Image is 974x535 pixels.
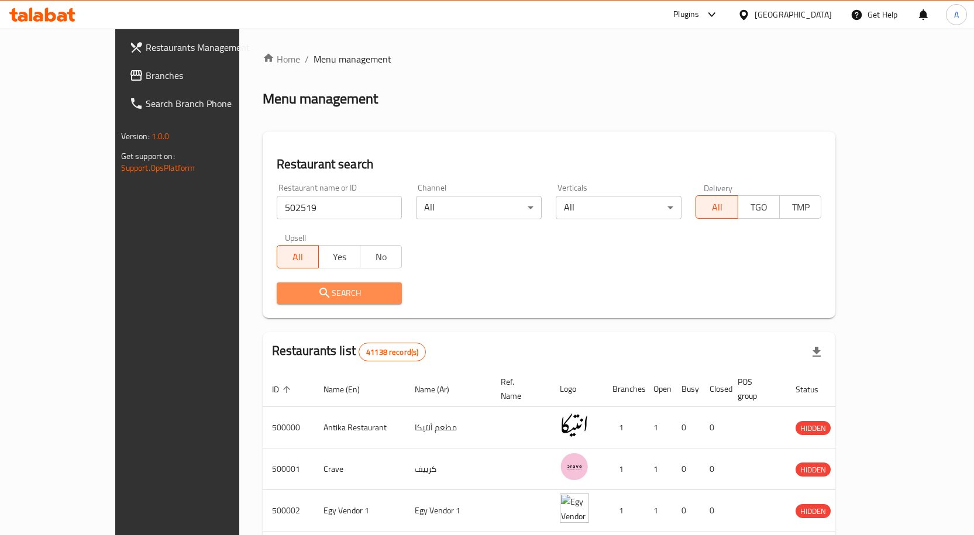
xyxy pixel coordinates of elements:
th: Closed [700,371,728,407]
td: مطعم أنتيكا [405,407,491,448]
a: Branches [120,61,278,89]
div: Total records count [359,343,426,361]
td: 1 [644,448,672,490]
span: All [282,248,314,265]
td: 0 [672,490,700,531]
img: Antika Restaurant [560,410,589,440]
div: HIDDEN [796,421,831,435]
span: Name (Ar) [415,382,464,396]
th: Logo [550,371,603,407]
span: TMP [784,199,817,216]
td: 0 [700,407,728,448]
span: TGO [743,199,775,216]
span: Version: [121,129,150,144]
td: 500000 [263,407,314,448]
td: 1 [603,407,644,448]
span: POS group [738,375,772,403]
span: Branches [146,68,269,82]
img: Crave [560,452,589,481]
span: Get support on: [121,149,175,164]
td: Egy Vendor 1 [405,490,491,531]
td: 1 [644,490,672,531]
button: Search [277,282,402,304]
span: HIDDEN [796,463,831,477]
label: Upsell [285,233,307,241]
h2: Restaurant search [277,156,822,173]
td: 1 [603,448,644,490]
div: Export file [803,338,831,366]
a: Search Branch Phone [120,89,278,118]
div: Plugins [673,8,699,22]
div: HIDDEN [796,504,831,518]
td: Antika Restaurant [314,407,405,448]
span: No [365,248,397,265]
td: 500002 [263,490,314,531]
div: All [556,196,682,219]
input: Search for restaurant name or ID.. [277,196,402,219]
label: Delivery [704,184,733,192]
td: 0 [672,448,700,490]
th: Open [644,371,672,407]
a: Support.OpsPlatform [121,160,195,175]
span: Yes [323,248,356,265]
span: HIDDEN [796,505,831,518]
div: All [416,196,542,219]
button: Yes [318,245,360,268]
span: 41138 record(s) [359,347,425,358]
span: A [954,8,959,21]
td: 0 [700,490,728,531]
span: Status [796,382,834,396]
div: [GEOGRAPHIC_DATA] [755,8,832,21]
td: 1 [603,490,644,531]
nav: breadcrumb [263,52,836,66]
span: Name (En) [323,382,375,396]
th: Busy [672,371,700,407]
td: 0 [672,407,700,448]
span: Search [286,286,393,301]
span: Ref. Name [501,375,536,403]
h2: Menu management [263,89,378,108]
td: كرييف [405,448,491,490]
button: All [277,245,319,268]
span: All [701,199,733,216]
button: TMP [779,195,821,219]
button: All [696,195,738,219]
span: Restaurants Management [146,40,269,54]
h2: Restaurants list [272,342,426,361]
span: ID [272,382,294,396]
td: Crave [314,448,405,490]
a: Home [263,52,300,66]
span: Search Branch Phone [146,96,269,111]
span: HIDDEN [796,422,831,435]
th: Branches [603,371,644,407]
img: Egy Vendor 1 [560,493,589,523]
button: No [360,245,402,268]
span: Menu management [314,52,391,66]
a: Restaurants Management [120,33,278,61]
td: 1 [644,407,672,448]
td: 0 [700,448,728,490]
td: Egy Vendor 1 [314,490,405,531]
button: TGO [738,195,780,219]
li: / [305,52,309,66]
td: 500001 [263,448,314,490]
span: 1.0.0 [152,129,170,144]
